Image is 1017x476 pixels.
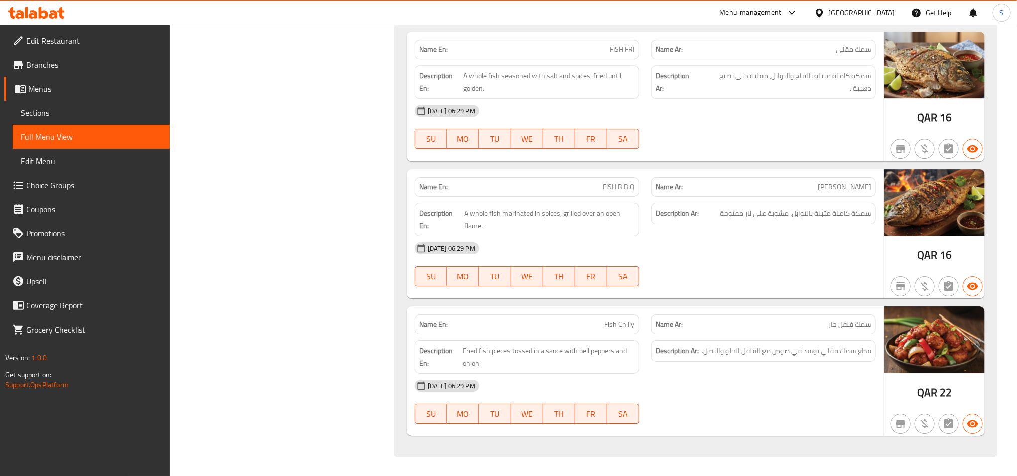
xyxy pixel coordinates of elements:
[718,207,871,220] span: سمكة كاملة متبلة بالتوابل، مشوية على نار مفتوحة.
[26,299,162,311] span: Coverage Report
[463,70,634,94] span: A whole fish seasoned with salt and spices, fried until golden.
[4,245,170,269] a: Menu disclaimer
[720,7,782,19] div: Menu-management
[611,407,635,421] span: SA
[483,407,507,421] span: TU
[939,276,959,296] button: Not has choices
[415,129,447,149] button: SU
[543,404,575,424] button: TH
[26,35,162,47] span: Edit Restaurant
[918,108,938,127] span: QAR
[4,53,170,77] a: Branches
[940,245,952,265] span: 16
[547,132,571,146] span: TH
[5,351,30,364] span: Version:
[610,44,634,55] span: FISH FRI
[479,404,511,424] button: TU
[700,70,871,94] span: سمكة كاملة متبلة بالملح والتوابل، مقلية حتى تصبح ذهبية .
[575,129,607,149] button: FR
[26,324,162,336] span: Grocery Checklist
[940,383,952,402] span: 22
[5,368,51,381] span: Get support on:
[656,70,698,94] strong: Description Ar:
[579,132,603,146] span: FR
[511,129,543,149] button: WE
[940,108,952,127] span: 16
[547,269,571,284] span: TH
[915,139,935,159] button: Purchased item
[4,293,170,318] a: Coverage Report
[963,276,983,296] button: Available
[828,319,871,330] span: سمك فلفل حار
[424,244,479,253] span: [DATE] 06:29 PM
[419,132,443,146] span: SU
[451,269,475,284] span: MO
[447,266,479,286] button: MO
[611,132,635,146] span: SA
[26,275,162,287] span: Upsell
[415,266,447,286] button: SU
[543,266,575,286] button: TH
[656,44,683,55] strong: Name Ar:
[818,182,871,192] span: [PERSON_NAME]
[656,319,683,330] strong: Name Ar:
[547,407,571,421] span: TH
[28,83,162,95] span: Menus
[4,29,170,53] a: Edit Restaurant
[479,266,511,286] button: TU
[656,182,683,192] strong: Name Ar:
[4,221,170,245] a: Promotions
[419,319,448,330] strong: Name En:
[451,407,475,421] span: MO
[447,404,479,424] button: MO
[829,7,895,18] div: [GEOGRAPHIC_DATA]
[21,107,162,119] span: Sections
[884,32,985,98] img: FISH_FRI638960721330884336.jpg
[604,319,634,330] span: Fish Chilly
[464,207,635,232] span: A whole fish marinated in spices, grilled over an open flame.
[419,269,443,284] span: SU
[1000,7,1004,18] span: S
[543,129,575,149] button: TH
[963,414,983,434] button: Available
[419,345,461,369] strong: Description En:
[4,173,170,197] a: Choice Groups
[419,182,448,192] strong: Name En:
[918,245,938,265] span: QAR
[884,169,985,236] img: FISH_BBQ638960721330523199.jpg
[26,203,162,215] span: Coupons
[13,149,170,173] a: Edit Menu
[579,407,603,421] span: FR
[891,276,911,296] button: Not branch specific item
[26,179,162,191] span: Choice Groups
[515,269,539,284] span: WE
[4,318,170,342] a: Grocery Checklist
[483,269,507,284] span: TU
[26,251,162,263] span: Menu disclaimer
[4,197,170,221] a: Coupons
[915,414,935,434] button: Purchased item
[575,266,607,286] button: FR
[415,404,447,424] button: SU
[447,129,479,149] button: MO
[424,106,479,116] span: [DATE] 06:29 PM
[479,129,511,149] button: TU
[579,269,603,284] span: FR
[939,139,959,159] button: Not has choices
[915,276,935,296] button: Purchased item
[607,266,640,286] button: SA
[4,269,170,293] a: Upsell
[21,131,162,143] span: Full Menu View
[419,407,443,421] span: SU
[884,306,985,373] img: FISH_CHILLY638960721320482327.jpg
[891,139,911,159] button: Not branch specific item
[511,266,543,286] button: WE
[26,59,162,71] span: Branches
[483,132,507,146] span: TU
[963,139,983,159] button: Available
[918,383,938,402] span: QAR
[451,132,475,146] span: MO
[603,182,634,192] span: FISH B.B.Q
[26,227,162,239] span: Promotions
[607,404,640,424] button: SA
